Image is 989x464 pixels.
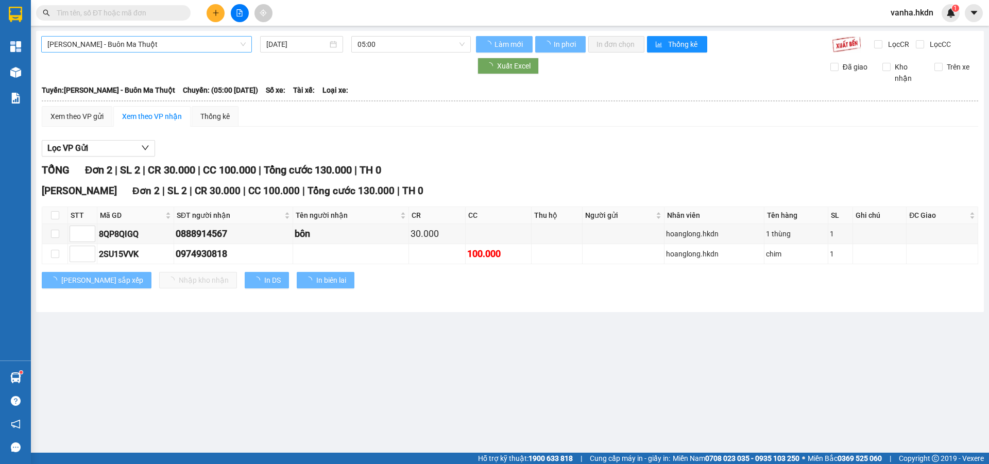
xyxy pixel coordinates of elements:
img: icon-new-feature [946,8,956,18]
img: 9k= [832,36,861,53]
span: TH 0 [360,164,381,176]
span: [PERSON_NAME] [42,185,117,197]
td: 8QP8QIGQ [97,224,174,244]
span: Xuất Excel [497,60,531,72]
div: chim [766,248,826,260]
button: In phơi [535,36,586,53]
span: Miền Bắc [808,453,882,464]
th: Ghi chú [853,207,907,224]
td: 0974930818 [174,244,293,264]
span: | [397,185,400,197]
span: | [198,164,200,176]
span: message [11,442,21,452]
span: Người gửi [585,210,654,221]
span: aim [260,9,267,16]
span: file-add [236,9,243,16]
span: 1 [953,5,957,12]
button: bar-chartThống kê [647,36,707,53]
td: 2SU15VVK [97,244,174,264]
button: Làm mới [476,36,533,53]
span: Tổng cước 130.000 [264,164,352,176]
span: Gia Nghĩa - Buôn Ma Thuột [47,37,246,52]
th: CC [466,207,532,224]
span: | [302,185,305,197]
span: | [115,164,117,176]
span: Miền Nam [673,453,799,464]
td: 0888914567 [174,224,293,244]
span: Hỗ trợ kỹ thuật: [478,453,573,464]
img: warehouse-icon [10,372,21,383]
span: Lọc CC [926,39,952,50]
span: CC 100.000 [203,164,256,176]
th: STT [68,207,97,224]
span: loading [50,277,61,284]
span: Lọc VP Gửi [47,142,88,154]
span: | [243,185,246,197]
span: Cung cấp máy in - giấy in: [590,453,670,464]
sup: 1 [952,5,959,12]
span: Làm mới [494,39,524,50]
div: Thống kê [200,111,230,122]
button: In biên lai [297,272,354,288]
span: down [141,144,149,152]
input: Tìm tên, số ĐT hoặc mã đơn [57,7,178,19]
img: logo-vxr [9,7,22,22]
span: Đơn 2 [132,185,160,197]
span: SL 2 [120,164,140,176]
img: solution-icon [10,93,21,104]
span: | [354,164,357,176]
span: vanha.hkdn [882,6,942,19]
span: Đã giao [839,61,872,73]
span: Trên xe [943,61,974,73]
span: | [890,453,891,464]
span: Tổng cước 130.000 [308,185,395,197]
img: dashboard-icon [10,41,21,52]
sup: 1 [20,371,23,374]
span: SĐT người nhận [177,210,282,221]
span: loading [305,277,316,284]
span: Chuyến: (05:00 [DATE]) [183,84,258,96]
div: 0888914567 [176,227,291,241]
button: aim [254,4,272,22]
th: Nhân viên [664,207,764,224]
span: loading [543,41,552,48]
span: In biên lai [316,274,346,286]
button: Nhập kho nhận [159,272,237,288]
span: Tài xế: [293,84,315,96]
strong: 0369 525 060 [838,454,882,462]
input: 14/08/2025 [266,39,328,50]
button: plus [207,4,225,22]
span: Loại xe: [322,84,348,96]
div: hoanglong.hkdn [666,228,762,239]
th: Thu hộ [532,207,583,224]
span: Đơn 2 [85,164,112,176]
div: 1 [830,228,851,239]
td: bôn [293,224,409,244]
button: Lọc VP Gửi [42,140,155,157]
th: CR [409,207,466,224]
span: Mã GD [100,210,163,221]
span: bar-chart [655,41,664,49]
span: TH 0 [402,185,423,197]
div: bôn [295,227,407,241]
span: caret-down [969,8,979,18]
span: In DS [264,274,281,286]
button: Xuất Excel [478,58,539,74]
th: Tên hàng [764,207,828,224]
div: 100.000 [467,247,530,261]
span: Kho nhận [891,61,927,84]
div: hoanglong.hkdn [666,248,762,260]
span: Thống kê [668,39,699,50]
span: 05:00 [357,37,465,52]
span: | [143,164,145,176]
div: 1 [830,248,851,260]
span: Lọc CR [884,39,911,50]
span: CC 100.000 [248,185,300,197]
div: 0974930818 [176,247,291,261]
strong: 1900 633 818 [528,454,573,462]
span: | [162,185,165,197]
span: TỔNG [42,164,70,176]
b: Tuyến: [PERSON_NAME] - Buôn Ma Thuột [42,86,175,94]
span: ĐC Giao [909,210,967,221]
span: loading [253,277,264,284]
